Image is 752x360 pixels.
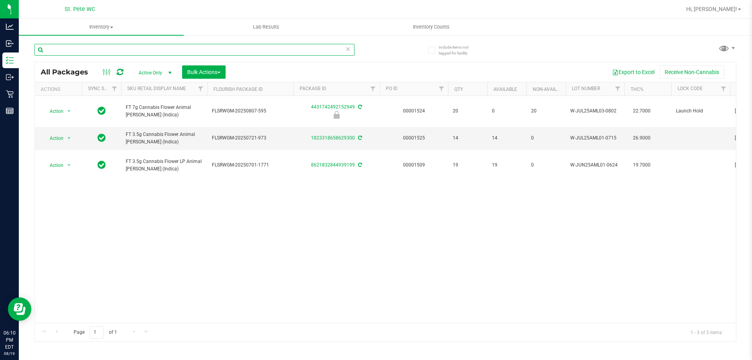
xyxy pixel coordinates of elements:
[570,161,620,169] span: W-JUN25AML01-0624
[292,111,381,119] div: Launch Hold
[686,6,737,12] span: Hi, [PERSON_NAME]!
[570,134,620,142] span: W-JUL25AML01-0715
[212,134,289,142] span: FLSRWGM-20250721-973
[676,107,725,115] span: Launch Hold
[126,158,202,173] span: FT 3.5g Cannabis Flower LP Animal [PERSON_NAME] (Indica)
[64,160,74,171] span: select
[357,135,362,141] span: Sync from Compliance System
[90,326,104,338] input: 1
[531,134,561,142] span: 0
[611,82,624,96] a: Filter
[242,24,290,31] span: Lab Results
[187,69,221,75] span: Bulk Actions
[357,104,362,110] span: Sync from Compliance System
[453,107,483,115] span: 20
[531,107,561,115] span: 20
[8,297,31,321] iframe: Resource center
[6,90,14,98] inline-svg: Retail
[684,326,728,338] span: 1 - 3 of 3 items
[367,82,380,96] a: Filter
[717,82,730,96] a: Filter
[629,159,654,171] span: 19.7000
[453,134,483,142] span: 14
[126,131,202,146] span: FT 3.5g Cannabis Flower Animal [PERSON_NAME] (Indica)
[184,19,349,35] a: Lab Results
[311,135,355,141] a: 1823318658629300
[98,159,106,170] span: In Sync
[88,86,118,91] a: Sync Status
[43,133,64,144] span: Action
[403,162,425,168] a: 00001509
[4,329,15,351] p: 06:10 PM EDT
[126,104,202,119] span: FT 7g Cannabis Flower Animal [PERSON_NAME] (Indica)
[64,106,74,117] span: select
[65,6,95,13] span: St. Pete WC
[6,73,14,81] inline-svg: Outbound
[67,326,123,338] span: Page of 1
[311,104,355,110] a: 4431742492152949
[570,107,620,115] span: W-JUL25AML03-0802
[213,87,263,92] a: Flourish Package ID
[19,19,184,35] a: Inventory
[572,86,600,91] a: Lot Number
[108,82,121,96] a: Filter
[345,44,351,54] span: Clear
[533,87,568,92] a: Non-Available
[64,133,74,144] span: select
[435,82,448,96] a: Filter
[311,162,355,168] a: 8621832844939199
[492,107,522,115] span: 0
[212,107,289,115] span: FLSRWGM-20250807-595
[349,19,513,35] a: Inventory Counts
[660,65,724,79] button: Receive Non-Cannabis
[300,86,326,91] a: Package ID
[98,132,106,143] span: In Sync
[629,132,654,144] span: 26.9000
[41,87,79,92] div: Actions
[492,161,522,169] span: 19
[19,24,184,31] span: Inventory
[182,65,226,79] button: Bulk Actions
[492,134,522,142] span: 14
[402,24,460,31] span: Inventory Counts
[439,44,478,56] span: Include items not tagged for facility
[531,161,561,169] span: 0
[194,82,207,96] a: Filter
[6,40,14,47] inline-svg: Inbound
[6,56,14,64] inline-svg: Inventory
[41,68,96,76] span: All Packages
[98,105,106,116] span: In Sync
[403,108,425,114] a: 00001524
[631,87,644,92] a: THC%
[127,86,186,91] a: Sku Retail Display Name
[629,105,654,117] span: 22.7000
[607,65,660,79] button: Export to Excel
[34,44,354,56] input: Search Package ID, Item Name, SKU, Lot or Part Number...
[678,86,703,91] a: Lock Code
[6,107,14,115] inline-svg: Reports
[453,161,483,169] span: 19
[43,160,64,171] span: Action
[357,162,362,168] span: Sync from Compliance System
[386,86,398,91] a: PO ID
[4,351,15,356] p: 08/19
[403,135,425,141] a: 00001525
[212,161,289,169] span: FLSRWGM-20250701-1771
[454,87,463,92] a: Qty
[43,106,64,117] span: Action
[493,87,517,92] a: Available
[6,23,14,31] inline-svg: Analytics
